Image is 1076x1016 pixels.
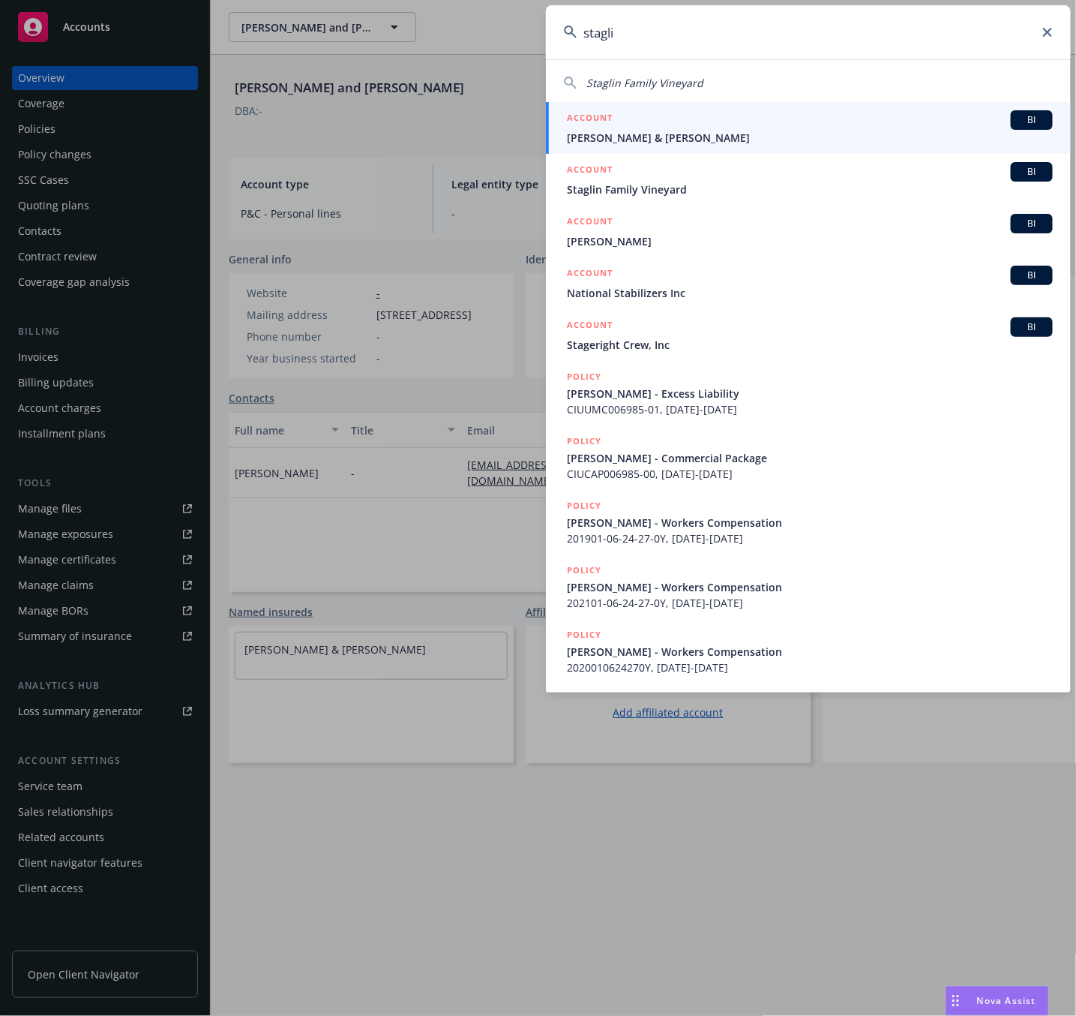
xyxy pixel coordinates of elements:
[546,425,1071,490] a: POLICY[PERSON_NAME] - Commercial PackageCIUCAP006985-00, [DATE]-[DATE]
[567,214,613,232] h5: ACCOUNT
[586,76,703,90] span: Staglin Family Vineyard
[567,369,601,384] h5: POLICY
[567,386,1053,401] span: [PERSON_NAME] - Excess Liability
[567,595,1053,611] span: 202101-06-24-27-0Y, [DATE]-[DATE]
[567,627,601,642] h5: POLICY
[1017,320,1047,334] span: BI
[946,987,965,1015] div: Drag to move
[567,434,601,449] h5: POLICY
[546,309,1071,361] a: ACCOUNTBIStageright Crew, Inc
[567,266,613,284] h5: ACCOUNT
[567,233,1053,249] span: [PERSON_NAME]
[546,206,1071,257] a: ACCOUNTBI[PERSON_NAME]
[567,130,1053,146] span: [PERSON_NAME] & [PERSON_NAME]
[546,555,1071,619] a: POLICY[PERSON_NAME] - Workers Compensation202101-06-24-27-0Y, [DATE]-[DATE]
[1017,165,1047,179] span: BI
[567,317,613,335] h5: ACCOUNT
[546,5,1071,59] input: Search...
[977,994,1036,1007] span: Nova Assist
[567,466,1053,482] span: CIUCAP006985-00, [DATE]-[DATE]
[546,619,1071,684] a: POLICY[PERSON_NAME] - Workers Compensation2020010624270Y, [DATE]-[DATE]
[567,660,1053,675] span: 2020010624270Y, [DATE]-[DATE]
[1017,217,1047,230] span: BI
[567,182,1053,197] span: Staglin Family Vineyard
[1017,113,1047,127] span: BI
[546,361,1071,425] a: POLICY[PERSON_NAME] - Excess LiabilityCIUUMC006985-01, [DATE]-[DATE]
[567,498,601,513] h5: POLICY
[546,257,1071,309] a: ACCOUNTBINational Stabilizers Inc
[567,563,601,578] h5: POLICY
[567,531,1053,546] span: 201901-06-24-27-0Y, [DATE]-[DATE]
[567,285,1053,301] span: National Stabilizers Inc
[546,154,1071,206] a: ACCOUNTBIStaglin Family Vineyard
[567,644,1053,660] span: [PERSON_NAME] - Workers Compensation
[946,986,1049,1016] button: Nova Assist
[546,102,1071,154] a: ACCOUNTBI[PERSON_NAME] & [PERSON_NAME]
[567,337,1053,353] span: Stageright Crew, Inc
[567,450,1053,466] span: [PERSON_NAME] - Commercial Package
[567,110,613,128] h5: ACCOUNT
[567,579,1053,595] span: [PERSON_NAME] - Workers Compensation
[1017,269,1047,282] span: BI
[567,515,1053,531] span: [PERSON_NAME] - Workers Compensation
[567,162,613,180] h5: ACCOUNT
[546,490,1071,555] a: POLICY[PERSON_NAME] - Workers Compensation201901-06-24-27-0Y, [DATE]-[DATE]
[567,401,1053,417] span: CIUUMC006985-01, [DATE]-[DATE]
